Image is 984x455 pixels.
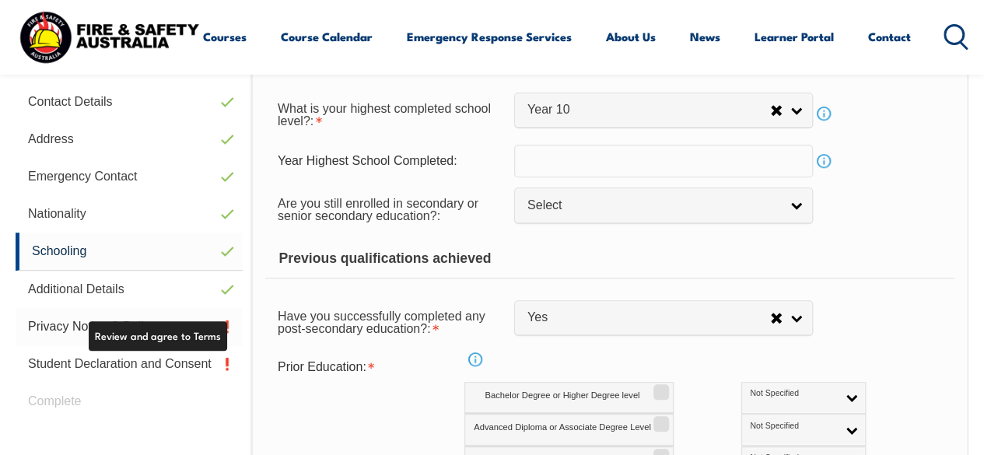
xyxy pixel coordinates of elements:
[16,195,243,233] a: Nationality
[606,18,656,55] a: About Us
[755,18,834,55] a: Learner Portal
[278,197,478,222] span: Are you still enrolled in secondary or senior secondary education?:
[527,310,770,326] span: Yes
[278,310,485,335] span: Have you successfully completed any post-secondary education?:
[750,388,836,399] span: Not Specified
[464,348,486,370] a: Info
[16,158,243,195] a: Emergency Contact
[265,352,514,382] div: Prior Education is required.
[514,145,813,177] input: YYYY
[868,18,911,55] a: Contact
[464,414,674,446] label: Advanced Diploma or Associate Degree Level
[203,18,247,55] a: Courses
[16,271,243,308] a: Additional Details
[16,83,243,121] a: Contact Details
[690,18,720,55] a: News
[464,382,674,414] label: Bachelor Degree or Higher Degree level
[750,421,836,432] span: Not Specified
[527,102,770,118] span: Year 10
[16,308,243,345] a: Privacy Notice & Policy
[265,92,514,135] div: What is your highest completed school level? is required.
[281,18,373,55] a: Course Calendar
[527,198,779,214] span: Select
[407,18,572,55] a: Emergency Response Services
[265,299,514,343] div: Have you successfully completed any post-secondary education? is required.
[813,150,835,172] a: Info
[16,233,243,271] a: Schooling
[16,121,243,158] a: Address
[813,103,835,124] a: Info
[16,345,243,383] a: Student Declaration and Consent
[265,146,514,176] div: Year Highest School Completed:
[265,240,954,278] div: Previous qualifications achieved
[278,102,491,128] span: What is your highest completed school level?:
